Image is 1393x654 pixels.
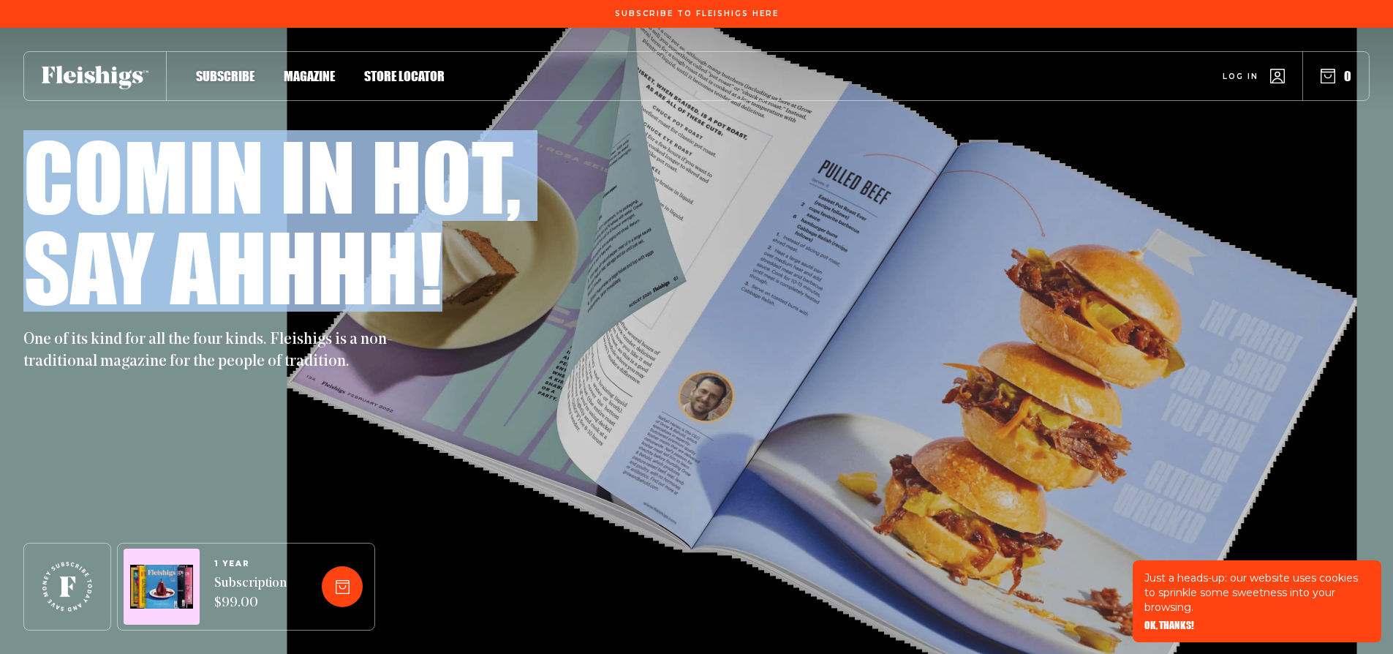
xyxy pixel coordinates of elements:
[284,68,335,84] span: Magazine
[196,68,254,84] span: Subscribe
[130,565,193,609] img: Magazines image
[23,329,404,373] p: One of its kind for all the four kinds. Fleishigs is a non-traditional magazine for the people of...
[214,574,287,614] span: Subscription $99.00
[196,66,254,86] a: Subscribe
[612,10,782,17] a: Subscribe To Fleishigs Here
[615,10,779,18] span: Subscribe To Fleishigs Here
[284,66,335,86] a: Magazine
[1321,68,1351,84] button: 0
[214,560,287,614] a: 1 YEARSubscription $99.00
[214,560,287,568] span: 1 YEAR
[1223,71,1258,82] span: Log in
[1144,620,1194,631] button: OK, THANKS!
[364,66,445,86] a: Store locator
[1144,571,1370,614] p: Just a heads-up: our website uses cookies to sprinkle some sweetness into your browsing.
[1223,69,1285,83] a: Log in
[23,221,442,312] h1: Say ahhhh!
[23,130,521,221] h1: Comin in hot,
[364,68,445,84] span: Store locator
